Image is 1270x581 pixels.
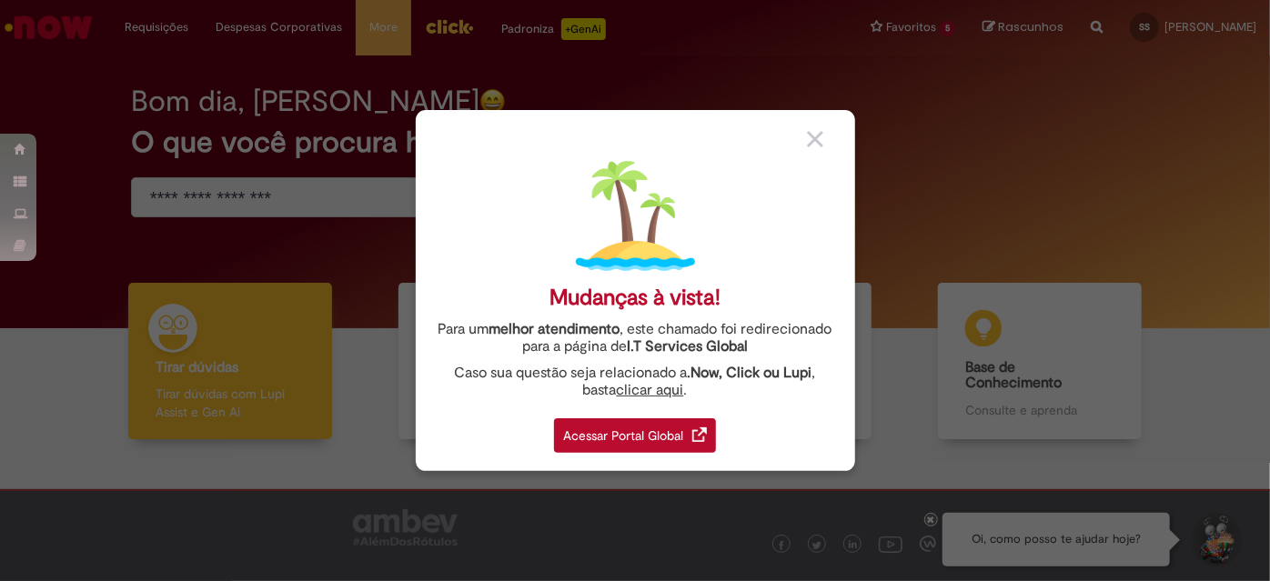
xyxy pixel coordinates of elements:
div: Caso sua questão seja relacionado a , basta . [429,365,842,399]
a: I.T Services Global [627,327,748,356]
strong: melhor atendimento [489,320,620,338]
a: Acessar Portal Global [554,408,716,453]
div: Mudanças à vista! [549,285,721,311]
div: Acessar Portal Global [554,418,716,453]
div: Para um , este chamado foi redirecionado para a página de [429,321,842,356]
img: close_button_grey.png [807,131,823,147]
a: clicar aqui [617,371,684,399]
img: redirect_link.png [692,427,707,442]
strong: .Now, Click ou Lupi [688,364,812,382]
img: island.png [576,156,695,275]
